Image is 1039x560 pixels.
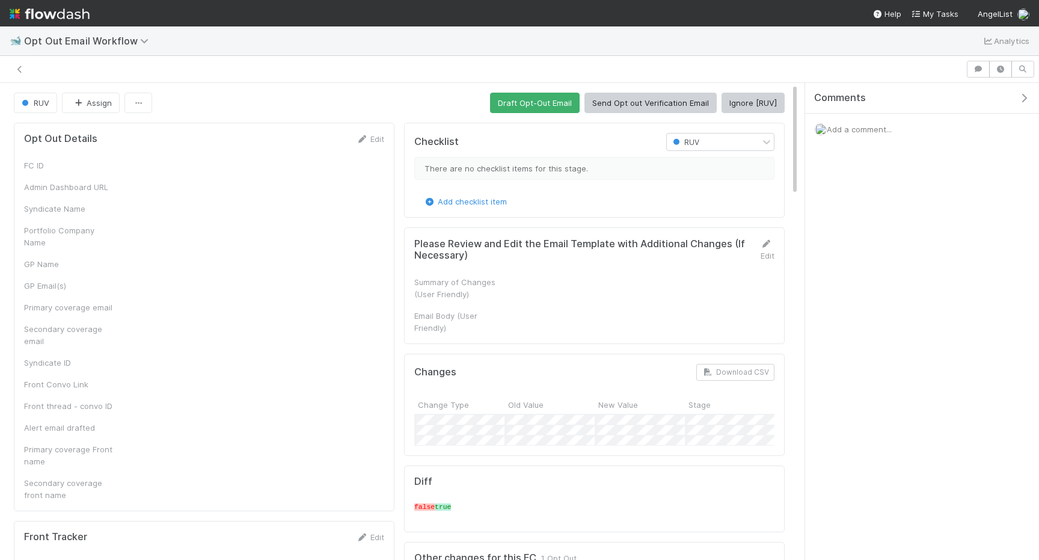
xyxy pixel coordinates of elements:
[24,258,114,270] div: GP Name
[24,203,114,215] div: Syndicate Name
[24,378,114,390] div: Front Convo Link
[24,422,114,434] div: Alert email drafted
[815,123,827,135] img: avatar_15e6a745-65a2-4f19-9667-febcb12e2fc8.png
[24,159,114,171] div: FC ID
[414,503,435,511] span: false
[356,134,384,144] a: Edit
[414,276,504,300] div: Summary of Changes (User Friendly)
[595,395,685,414] div: New Value
[24,181,114,193] div: Admin Dashboard URL
[685,395,775,414] div: Stage
[584,93,717,113] button: Send Opt out Verification Email
[414,157,774,180] div: There are no checklist items for this stage.
[19,98,49,108] span: RUV
[911,8,958,20] a: My Tasks
[24,357,114,369] div: Syndicate ID
[414,366,456,378] h5: Changes
[814,92,866,104] span: Comments
[24,400,114,412] div: Front thread - convo ID
[435,503,451,511] span: true
[414,238,750,262] h5: Please Review and Edit the Email Template with Additional Changes (If Necessary)
[24,531,87,543] h5: Front Tracker
[670,138,699,147] span: RUV
[872,8,901,20] div: Help
[24,443,114,467] div: Primary coverage Front name
[760,239,774,260] a: Edit
[827,125,892,134] span: Add a comment...
[62,93,120,113] button: Assign
[10,35,22,46] span: 🐋
[423,197,507,206] a: Add checklist item
[24,301,114,313] div: Primary coverage email
[414,395,504,414] div: Change Type
[414,310,504,334] div: Email Body (User Friendly)
[982,34,1029,48] a: Analytics
[696,364,774,381] button: Download CSV
[14,93,57,113] button: RUV
[414,136,459,148] h5: Checklist
[356,532,384,542] a: Edit
[24,133,97,145] h5: Opt Out Details
[504,395,595,414] div: Old Value
[24,280,114,292] div: GP Email(s)
[24,35,155,47] span: Opt Out Email Workflow
[24,224,114,248] div: Portfolio Company Name
[978,9,1013,19] span: AngelList
[722,93,785,113] button: Ignore [RUV]
[1017,8,1029,20] img: avatar_15e6a745-65a2-4f19-9667-febcb12e2fc8.png
[24,477,114,501] div: Secondary coverage front name
[414,476,774,488] h5: Diff
[24,323,114,347] div: Secondary coverage email
[911,9,958,19] span: My Tasks
[10,4,90,24] img: logo-inverted-e16ddd16eac7371096b0.svg
[490,93,580,113] button: Draft Opt-Out Email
